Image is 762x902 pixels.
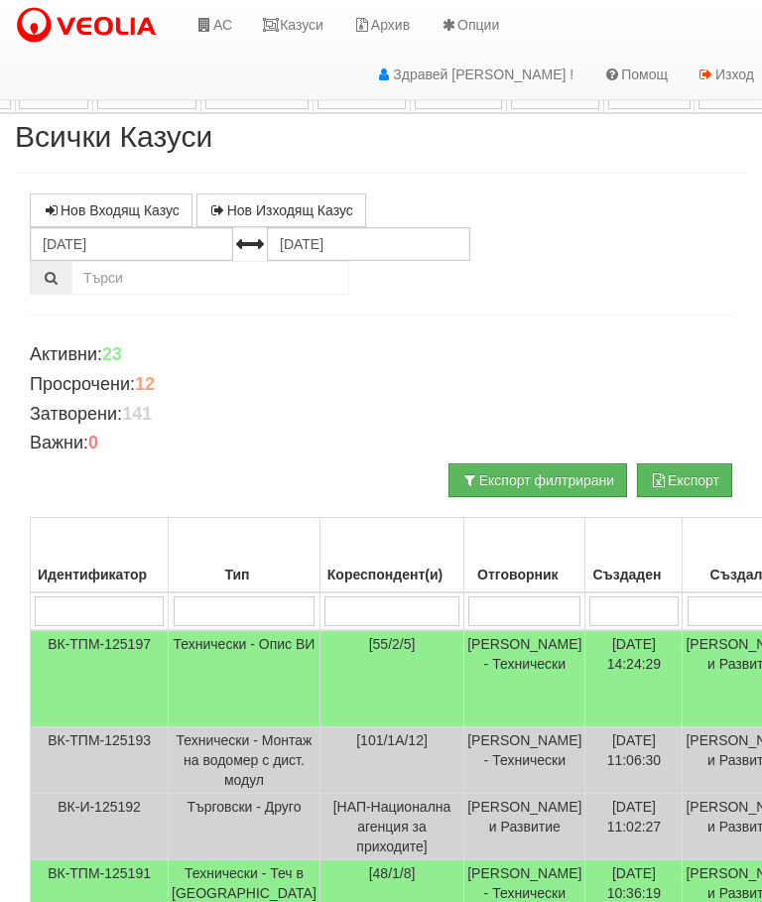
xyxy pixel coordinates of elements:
[585,727,683,794] td: [DATE] 11:06:30
[15,5,166,47] img: VeoliaLogo.png
[169,794,320,860] td: Търговски - Друго
[30,434,732,453] h4: Важни:
[31,794,169,860] td: ВК-И-125192
[34,561,165,588] div: Идентификатор
[31,518,169,593] th: Идентификатор: No sort applied, activate to apply an ascending sort
[360,50,588,99] a: Здравей [PERSON_NAME] !
[30,405,732,425] h4: Затворени:
[31,727,169,794] td: ВК-ТПМ-125193
[464,794,585,860] td: [PERSON_NAME] и Развитие
[637,463,732,497] button: Експорт
[467,561,581,588] div: Отговорник
[169,518,320,593] th: Тип: No sort applied, activate to apply an ascending sort
[169,727,320,794] td: Технически - Монтаж на водомер с дист. модул
[15,120,747,153] h2: Всички Казуси
[464,630,585,727] td: [PERSON_NAME] - Технически
[585,518,683,593] th: Създаден: No sort applied, activate to apply an ascending sort
[172,561,317,588] div: Тип
[71,261,349,295] input: Търсене по Идентификатор, Бл/Вх/Ап, Тип, Описание, Моб. Номер, Имейл, Файл, Коментар,
[88,433,98,452] b: 0
[102,344,122,364] b: 23
[333,799,451,854] span: [НАП-Национална агенция за приходите]
[31,630,169,727] td: ВК-ТПМ-125197
[585,630,683,727] td: [DATE] 14:24:29
[464,518,585,593] th: Отговорник: No sort applied, activate to apply an ascending sort
[30,345,732,365] h4: Активни:
[585,794,683,860] td: [DATE] 11:02:27
[369,865,416,881] span: [48/1/8]
[169,630,320,727] td: Технически - Опис ВИ
[135,374,155,394] b: 12
[122,404,152,424] b: 141
[588,50,683,99] a: Помощ
[356,732,428,748] span: [101/1А/12]
[319,518,463,593] th: Кореспондент(и): No sort applied, activate to apply an ascending sort
[464,727,585,794] td: [PERSON_NAME] - Технически
[30,193,192,227] a: Нов Входящ Казус
[323,561,460,588] div: Кореспондент(и)
[588,561,679,588] div: Създаден
[369,636,416,652] span: [55/2/5]
[30,375,732,395] h4: Просрочени:
[196,193,366,227] a: Нов Изходящ Казус
[448,463,627,497] button: Експорт филтрирани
